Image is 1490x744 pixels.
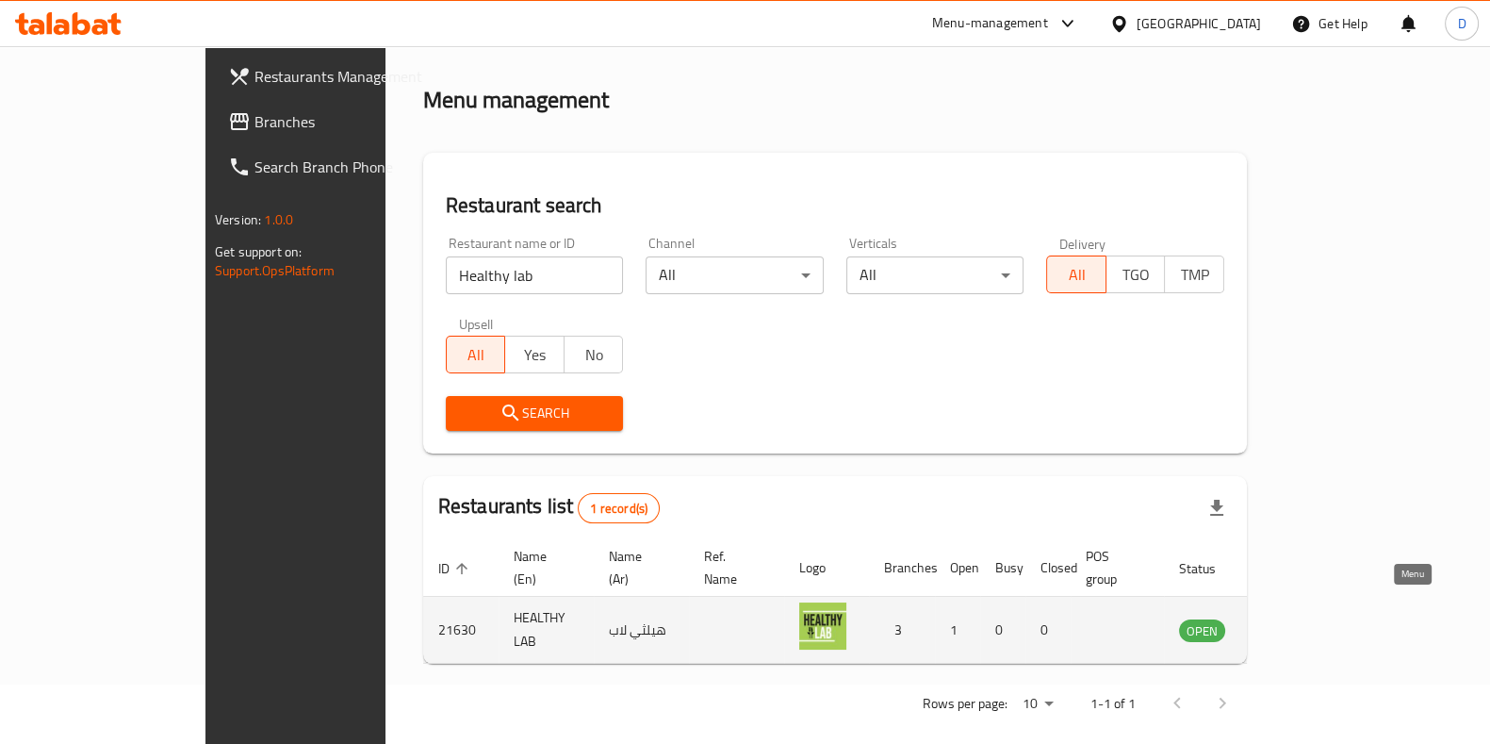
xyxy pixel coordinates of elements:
div: All [846,256,1024,294]
span: D [1457,13,1465,34]
span: Ref. Name [704,545,761,590]
td: 21630 [423,597,499,664]
th: Open [935,539,980,597]
button: TGO [1105,256,1166,293]
span: All [454,341,499,369]
span: 1 record(s) [579,500,659,518]
div: OPEN [1179,620,1225,642]
label: Upsell [459,317,494,330]
span: No [572,341,616,369]
th: Closed [1025,539,1071,597]
div: Menu-management [932,12,1048,35]
td: HEALTHY LAB [499,597,594,664]
button: All [1046,256,1106,293]
div: All [646,256,824,294]
button: Yes [504,336,565,373]
span: Search Branch Phone [254,156,439,178]
a: Search Branch Phone [213,144,454,190]
span: TMP [1172,261,1217,289]
button: No [564,336,624,373]
span: OPEN [1179,620,1225,642]
div: Total records count [578,493,660,523]
table: enhanced table [423,539,1328,664]
a: Restaurants Management [213,54,454,99]
td: 0 [980,597,1025,664]
span: Version: [215,207,261,232]
a: Branches [213,99,454,144]
span: Search [461,402,609,425]
span: Menu management [505,25,630,47]
li: / [491,25,498,47]
label: Delivery [1059,237,1106,250]
p: 1-1 of 1 [1090,692,1136,716]
span: Restaurants Management [254,65,439,88]
td: 3 [869,597,935,664]
div: Export file [1194,486,1239,531]
p: Rows per page: [923,692,1007,716]
td: 0 [1025,597,1071,664]
span: Get support on: [215,240,302,264]
td: 1 [935,597,980,664]
span: All [1055,261,1099,289]
span: ID [438,557,474,580]
button: All [446,336,506,373]
input: Search for restaurant name or ID.. [446,256,624,294]
img: HEALTHY LAB [799,603,846,650]
span: Status [1179,557,1240,580]
span: 1.0.0 [264,207,293,232]
button: TMP [1164,256,1224,293]
span: Yes [513,341,557,369]
div: [GEOGRAPHIC_DATA] [1137,13,1261,34]
th: Busy [980,539,1025,597]
th: Branches [869,539,935,597]
h2: Restaurant search [446,191,1224,220]
td: هيلثي لاب [594,597,689,664]
span: TGO [1114,261,1158,289]
button: Search [446,396,624,431]
div: Rows per page: [1015,690,1060,719]
th: Logo [784,539,869,597]
span: POS group [1086,545,1141,590]
h2: Restaurants list [438,492,660,523]
a: Support.OpsPlatform [215,258,335,283]
span: Branches [254,110,439,133]
span: Name (En) [514,545,571,590]
h2: Menu management [423,85,609,115]
span: Name (Ar) [609,545,666,590]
